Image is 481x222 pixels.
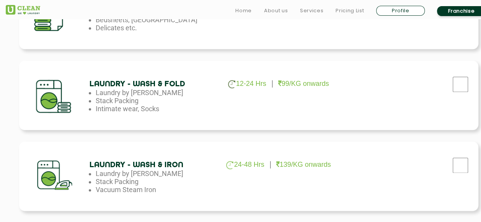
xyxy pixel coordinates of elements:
p: 139/KG onwards [276,161,331,169]
a: Services [300,6,323,15]
li: Laundry by [PERSON_NAME] [96,169,220,178]
li: Stack Packing [96,178,220,186]
li: Delicates etc. [96,24,220,32]
p: 12-24 Hrs [228,80,266,88]
li: Stack Packing [96,97,220,105]
a: Home [235,6,252,15]
img: clock_g.png [228,80,235,88]
img: clock_g.png [226,161,233,169]
p: 24-48 Hrs [226,161,264,169]
h4: Laundry - Wash & Fold [90,80,214,89]
a: Pricing List [336,6,364,15]
img: UClean Laundry and Dry Cleaning [6,5,40,15]
a: About us [264,6,288,15]
p: 99/KG onwards [278,80,329,88]
li: Vacuum Steam Iron [96,186,220,194]
a: Profile [376,6,425,16]
li: Laundry by [PERSON_NAME] [96,89,220,97]
li: Bedsheets, [GEOGRAPHIC_DATA] [96,16,220,24]
h4: Laundry - Wash & Iron [90,161,214,169]
li: Intimate wear, Socks [96,105,220,113]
